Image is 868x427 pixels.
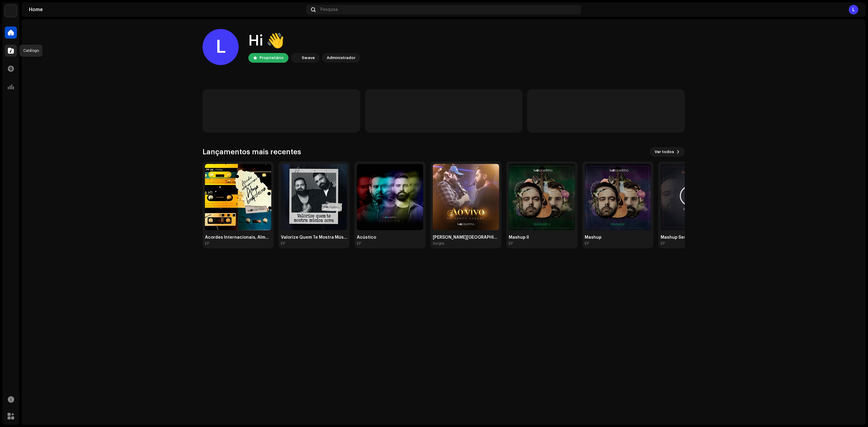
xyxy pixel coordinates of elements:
div: EP [585,241,589,246]
img: 1dd677d2-7655-4651-886c-e62fb56b87af [281,164,347,230]
div: EP [281,241,285,246]
div: Home [29,7,304,12]
div: Mashup Sessions [661,235,727,240]
div: L [203,29,239,65]
div: Single [433,241,444,246]
div: Administrador [327,54,355,61]
img: 49de1db3-edba-4435-b38d-4bd2ccc32871 [661,164,727,230]
div: Acordes Internacionais, Alma Brasileira [205,235,271,240]
span: Ver todos [655,146,674,158]
img: 378fdcd0-4887-4de1-92c5-9a3494b4bef8 [585,164,651,230]
div: Swave [302,54,315,61]
div: [PERSON_NAME][GEOGRAPHIC_DATA] (Ao Vivo) [433,235,499,240]
div: EP [661,241,665,246]
div: Mashup II [509,235,575,240]
div: Acústico [357,235,423,240]
img: 1710b61e-6121-4e79-a126-bcb8d8a2a180 [5,5,17,17]
div: EP [509,241,513,246]
img: 1710b61e-6121-4e79-a126-bcb8d8a2a180 [292,54,299,61]
button: Ver todos [650,147,685,157]
img: 741ccf83-8beb-4bcc-a348-3daf0ae8cfcf [205,164,271,230]
h3: Lançamentos mais recentes [203,147,301,157]
div: Hi 👋 [248,31,360,51]
div: L [849,5,858,14]
div: EP [357,241,361,246]
div: Valorize Quem Te Mostra Música Nova [281,235,347,240]
img: dc1ca2bf-1e6a-459d-9d64-fe9d8905cd89 [433,164,499,230]
span: Pesquisa [320,7,338,12]
img: 136901ab-4d3b-407c-8a32-8fda53cd72c1 [509,164,575,230]
div: Proprietário [259,54,284,61]
img: 1fa08a18-1e3c-4972-874d-ac0aa4a824ca [357,164,423,230]
div: EP [205,241,209,246]
div: Mashup [585,235,651,240]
